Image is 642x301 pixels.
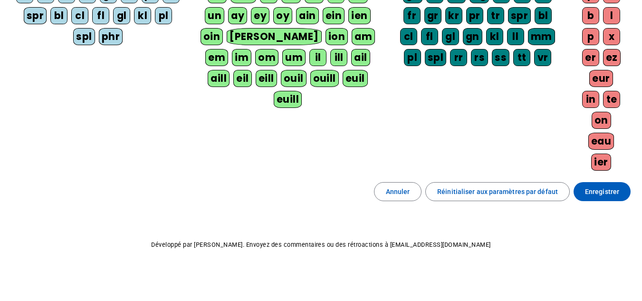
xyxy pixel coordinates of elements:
div: am [352,28,375,45]
div: im [232,49,251,66]
div: eur [589,70,613,87]
div: cl [400,28,417,45]
button: Enregistrer [574,182,631,201]
div: euill [274,91,302,108]
div: pl [404,49,421,66]
div: eill [256,70,277,87]
div: ail [351,49,370,66]
div: ss [492,49,509,66]
div: te [603,91,620,108]
div: tr [487,7,504,24]
div: pl [155,7,172,24]
div: aill [208,70,230,87]
div: em [205,49,228,66]
div: il [309,49,326,66]
div: ein [323,7,345,24]
div: spl [425,49,447,66]
div: kl [486,28,503,45]
div: l [603,7,620,24]
div: gl [442,28,459,45]
div: eil [233,70,252,87]
p: Développé par [PERSON_NAME]. Envoyez des commentaires ou des rétroactions à [EMAIL_ADDRESS][DOMAI... [8,239,634,251]
div: cl [71,7,88,24]
div: ay [228,7,247,24]
span: Enregistrer [585,186,619,197]
div: spr [24,7,47,24]
div: spr [508,7,531,24]
div: euil [343,70,368,87]
div: x [603,28,620,45]
button: Réinitialiser aux paramètres par défaut [425,182,570,201]
div: bl [535,7,552,24]
div: gn [463,28,482,45]
div: spl [73,28,95,45]
div: er [582,49,599,66]
div: mm [528,28,555,45]
div: pr [466,7,483,24]
button: Annuler [374,182,422,201]
div: oin [201,28,223,45]
div: gr [424,7,441,24]
div: fr [403,7,421,24]
div: kr [445,7,462,24]
div: rs [471,49,488,66]
div: b [582,7,599,24]
div: ouill [310,70,339,87]
div: phr [99,28,123,45]
div: ien [348,7,371,24]
div: eau [588,133,614,150]
div: om [255,49,278,66]
div: ill [330,49,347,66]
div: tt [513,49,530,66]
span: Réinitialiser aux paramètres par défaut [437,186,558,197]
div: vr [534,49,551,66]
div: ain [296,7,319,24]
div: ll [507,28,524,45]
div: bl [50,7,67,24]
div: in [582,91,599,108]
div: rr [450,49,467,66]
div: oy [273,7,292,24]
div: on [592,112,611,129]
div: gl [113,7,130,24]
div: ey [251,7,269,24]
div: fl [421,28,438,45]
div: ier [591,154,611,171]
div: fl [92,7,109,24]
span: Annuler [386,186,410,197]
div: ion [326,28,348,45]
div: [PERSON_NAME] [227,28,321,45]
div: ez [603,49,621,66]
div: um [282,49,306,66]
div: p [582,28,599,45]
div: un [205,7,224,24]
div: ouil [281,70,307,87]
div: kl [134,7,151,24]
